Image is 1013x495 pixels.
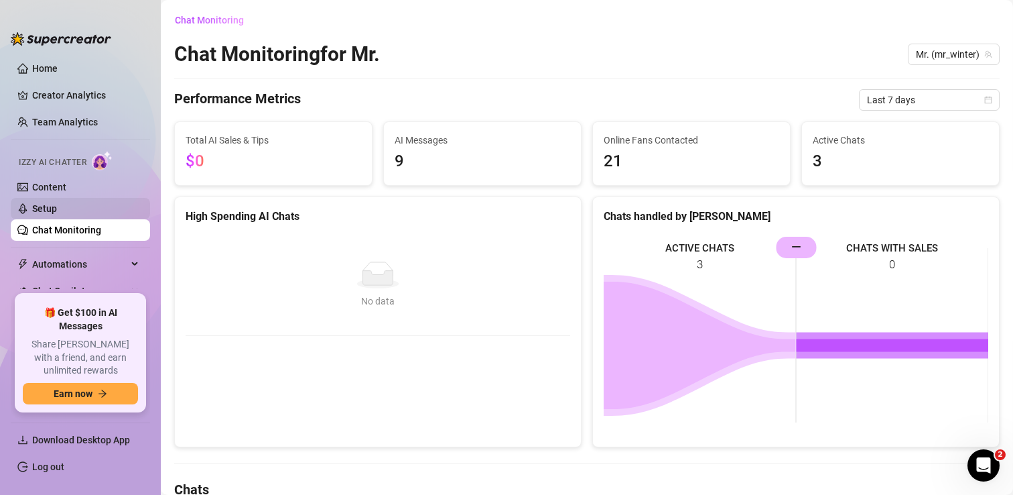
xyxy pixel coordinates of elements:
iframe: Intercom live chat [967,449,1000,482]
span: download [17,435,28,445]
span: Automations [32,254,127,275]
span: calendar [984,96,992,104]
span: Mr. (mr_winter) [916,44,992,64]
img: AI Chatter [92,151,113,170]
span: Chat Copilot [32,280,127,302]
a: Content [32,182,66,192]
button: Earn nowarrow-right [23,383,138,404]
a: Home [32,63,58,74]
span: Last 7 days [867,90,992,110]
span: team [984,50,992,58]
span: 2 [995,449,1006,460]
span: arrow-right [98,389,107,398]
button: Chat Monitoring [174,9,255,31]
span: Download Desktop App [32,435,130,445]
span: $0 [186,152,204,170]
span: Share [PERSON_NAME] with a friend, and earn unlimited rewards [23,338,138,378]
span: 9 [395,149,570,174]
div: No data [199,294,557,309]
a: Team Analytics [32,117,98,127]
div: Chats handled by [PERSON_NAME] [604,208,988,225]
img: logo-BBDzfeDw.svg [11,32,111,46]
span: AI Messages [395,133,570,148]
h4: Performance Metrics [174,89,301,111]
span: Total AI Sales & Tips [186,133,361,148]
a: Chat Monitoring [32,225,101,235]
span: 🎁 Get $100 in AI Messages [23,307,138,333]
h2: Chat Monitoring for Mr. [174,42,380,67]
span: Online Fans Contacted [604,133,779,148]
a: Log out [32,461,64,472]
span: 21 [604,149,779,174]
span: Izzy AI Chatter [19,156,86,169]
div: High Spending AI Chats [186,208,570,225]
a: Setup [32,203,57,214]
span: Active Chats [813,133,988,148]
img: Chat Copilot [17,286,26,296]
span: 3 [813,149,988,174]
span: Chat Monitoring [175,15,244,25]
span: Earn now [54,388,92,399]
a: Creator Analytics [32,85,139,106]
span: thunderbolt [17,259,28,270]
